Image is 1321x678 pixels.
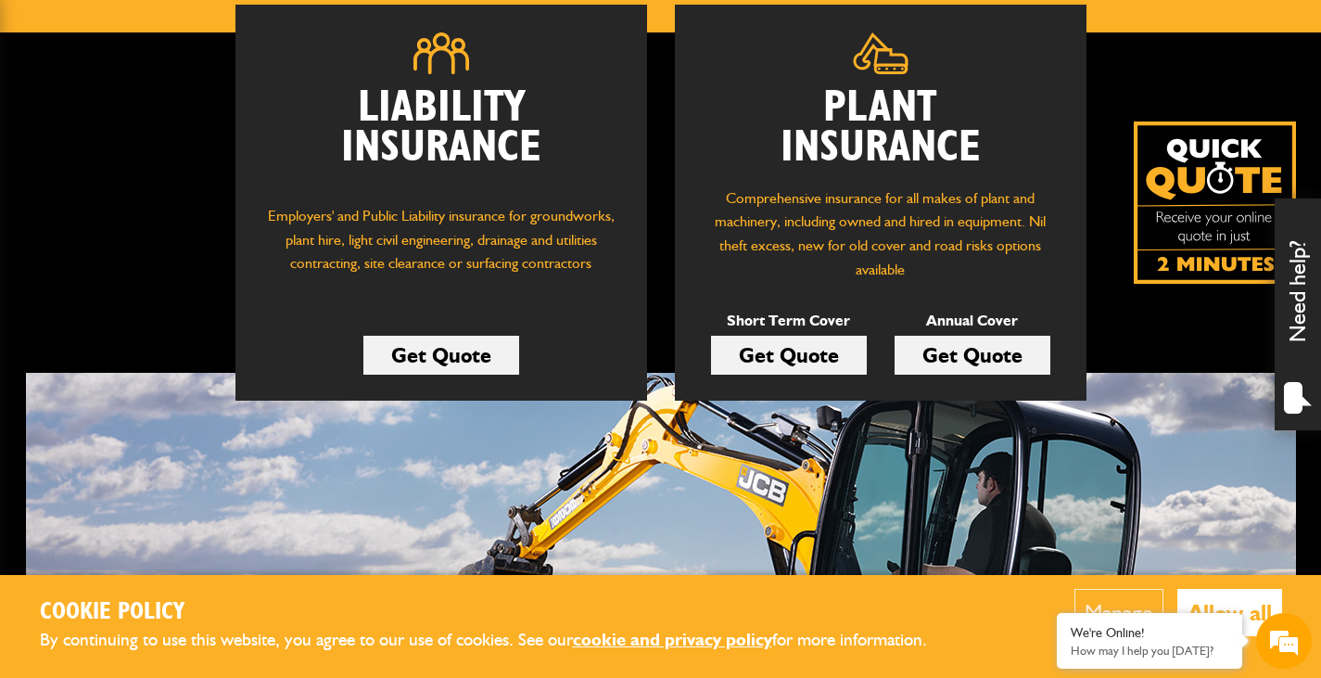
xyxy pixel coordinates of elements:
button: Allow all [1177,589,1282,636]
a: Get your insurance quote isn just 2-minutes [1134,122,1296,284]
h2: Cookie Policy [40,598,958,627]
button: Manage [1074,589,1163,636]
a: cookie and privacy policy [573,629,772,650]
img: Quick Quote [1134,122,1296,284]
div: We're Online! [1071,625,1228,641]
a: Get Quote [363,336,519,375]
p: Comprehensive insurance for all makes of plant and machinery, including owned and hired in equipm... [703,186,1059,281]
p: Annual Cover [895,309,1050,333]
p: By continuing to use this website, you agree to our use of cookies. See our for more information. [40,626,958,655]
a: Get Quote [711,336,867,375]
h2: Plant Insurance [703,88,1059,168]
p: Short Term Cover [711,309,867,333]
p: How may I help you today? [1071,644,1228,658]
div: Need help? [1275,198,1321,430]
h2: Liability Insurance [263,88,619,186]
a: Get Quote [895,336,1050,375]
p: Employers' and Public Liability insurance for groundworks, plant hire, light civil engineering, d... [263,204,619,293]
